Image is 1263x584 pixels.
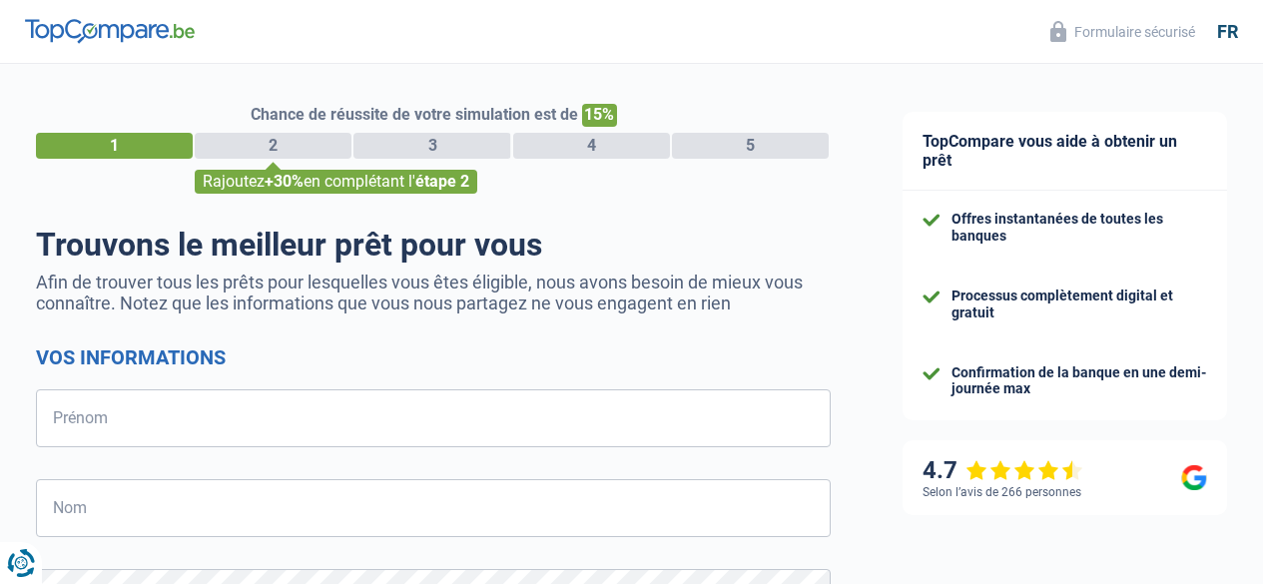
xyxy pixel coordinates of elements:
img: TopCompare Logo [25,19,195,43]
h1: Trouvons le meilleur prêt pour vous [36,226,831,264]
h2: Vos informations [36,345,831,369]
div: 4.7 [923,456,1083,485]
div: TopCompare vous aide à obtenir un prêt [903,112,1227,191]
button: Formulaire sécurisé [1038,15,1207,48]
span: Chance de réussite de votre simulation est de [251,105,578,124]
span: +30% [265,172,304,191]
p: Afin de trouver tous les prêts pour lesquelles vous êtes éligible, nous avons besoin de mieux vou... [36,272,831,313]
div: 1 [36,133,193,159]
div: Processus complètement digital et gratuit [951,288,1207,321]
div: 5 [672,133,829,159]
div: fr [1217,21,1238,43]
span: 15% [582,104,617,127]
div: 3 [353,133,510,159]
div: Rajoutez en complétant l' [195,170,477,194]
div: 4 [513,133,670,159]
span: étape 2 [415,172,469,191]
div: 2 [195,133,351,159]
div: Offres instantanées de toutes les banques [951,211,1207,245]
div: Confirmation de la banque en une demi-journée max [951,364,1207,398]
div: Selon l’avis de 266 personnes [923,485,1081,499]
